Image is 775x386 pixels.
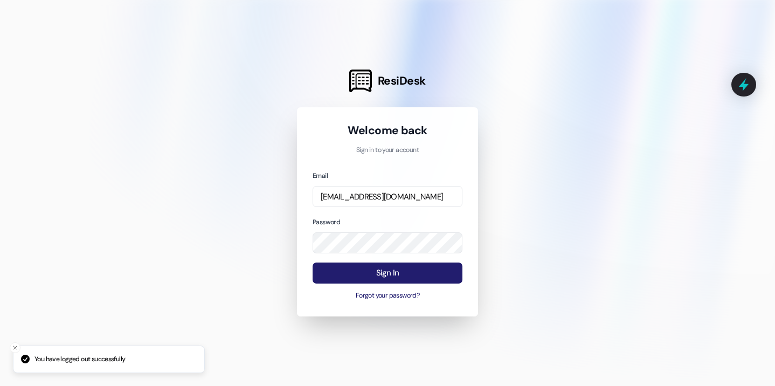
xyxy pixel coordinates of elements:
p: You have logged out successfully [34,355,125,364]
input: name@example.com [313,186,462,207]
p: Sign in to your account [313,146,462,155]
button: Close toast [10,342,20,353]
img: ResiDesk Logo [349,70,372,92]
label: Email [313,171,328,180]
button: Sign In [313,263,462,284]
h1: Welcome back [313,123,462,138]
span: ResiDesk [378,73,426,88]
label: Password [313,218,340,226]
button: Forgot your password? [313,291,462,301]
